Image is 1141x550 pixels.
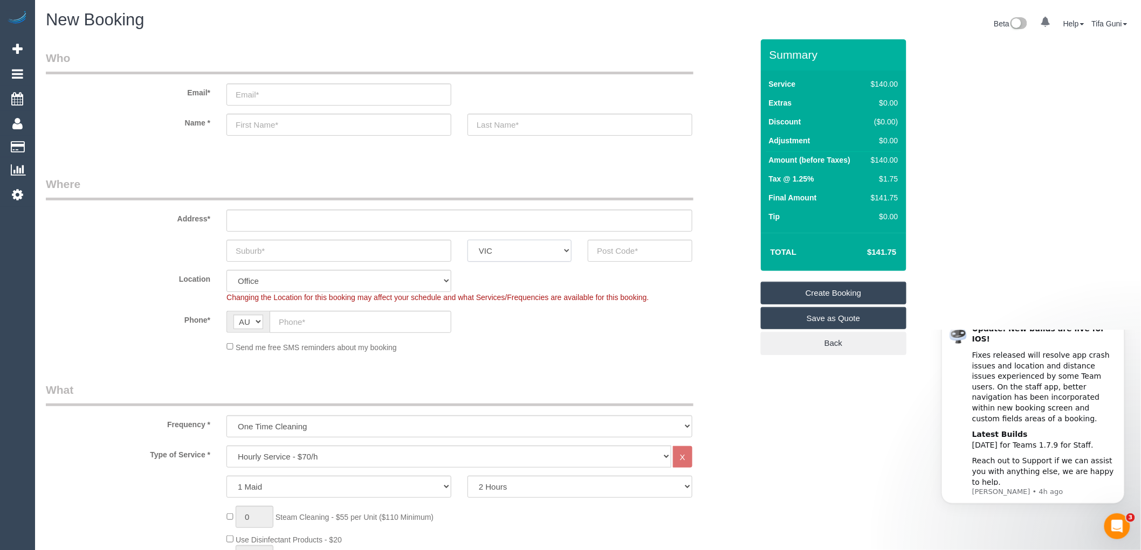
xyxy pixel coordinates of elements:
label: Adjustment [769,135,810,146]
b: Latest Builds [47,100,102,109]
label: Discount [769,116,801,127]
div: $140.00 [867,79,898,89]
legend: What [46,382,693,406]
p: Message from Ellie, sent 4h ago [47,157,191,167]
div: $0.00 [867,135,898,146]
div: $0.00 [867,211,898,222]
input: Email* [226,83,451,106]
label: Frequency * [38,415,218,430]
div: $141.75 [867,192,898,203]
strong: Total [771,247,797,256]
a: Save as Quote [761,307,906,330]
h3: Summary [769,48,901,61]
legend: Who [46,50,693,74]
a: Back [761,332,906,354]
label: Address* [38,210,218,224]
label: Tax @ 1.25% [769,173,814,184]
img: New interface [1009,17,1027,31]
div: ($0.00) [867,116,898,127]
label: Service [769,79,796,89]
a: Tifa Guni [1092,19,1128,28]
legend: Where [46,176,693,200]
h4: $141.75 [835,248,896,257]
div: $0.00 [867,98,898,108]
span: Steam Cleaning - $55 per Unit ($110 Minimum) [276,513,434,521]
a: Create Booking [761,282,906,304]
input: Suburb* [226,240,451,262]
label: Tip [769,211,780,222]
input: First Name* [226,114,451,136]
label: Name * [38,114,218,128]
label: Phone* [38,311,218,325]
input: Last Name* [468,114,692,136]
input: Phone* [270,311,451,333]
span: Use Disinfectant Products - $20 [236,535,342,544]
span: 3 [1126,513,1135,522]
input: Post Code* [588,240,692,262]
label: Final Amount [769,192,817,203]
label: Type of Service * [38,445,218,460]
label: Amount (before Taxes) [769,155,850,165]
span: Send me free SMS reminders about my booking [236,343,397,351]
iframe: Intercom notifications message [925,330,1141,521]
div: $140.00 [867,155,898,165]
div: [DATE] for Teams 1.7.9 for Staff. [47,100,191,121]
span: Changing the Location for this booking may affect your schedule and what Services/Frequencies are... [226,293,649,302]
a: Beta [994,19,1027,28]
div: Fixes released will resolve app crash issues and location and distance issues experienced by some... [47,20,191,94]
label: Email* [38,83,218,98]
a: Help [1063,19,1084,28]
span: New Booking [46,10,145,29]
iframe: Intercom live chat [1104,513,1130,539]
img: Automaid Logo [6,11,28,26]
div: $1.75 [867,173,898,184]
div: Reach out to Support if we can assist you with anything else, we are happy to help. [47,126,191,158]
label: Extras [769,98,792,108]
label: Location [38,270,218,284]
